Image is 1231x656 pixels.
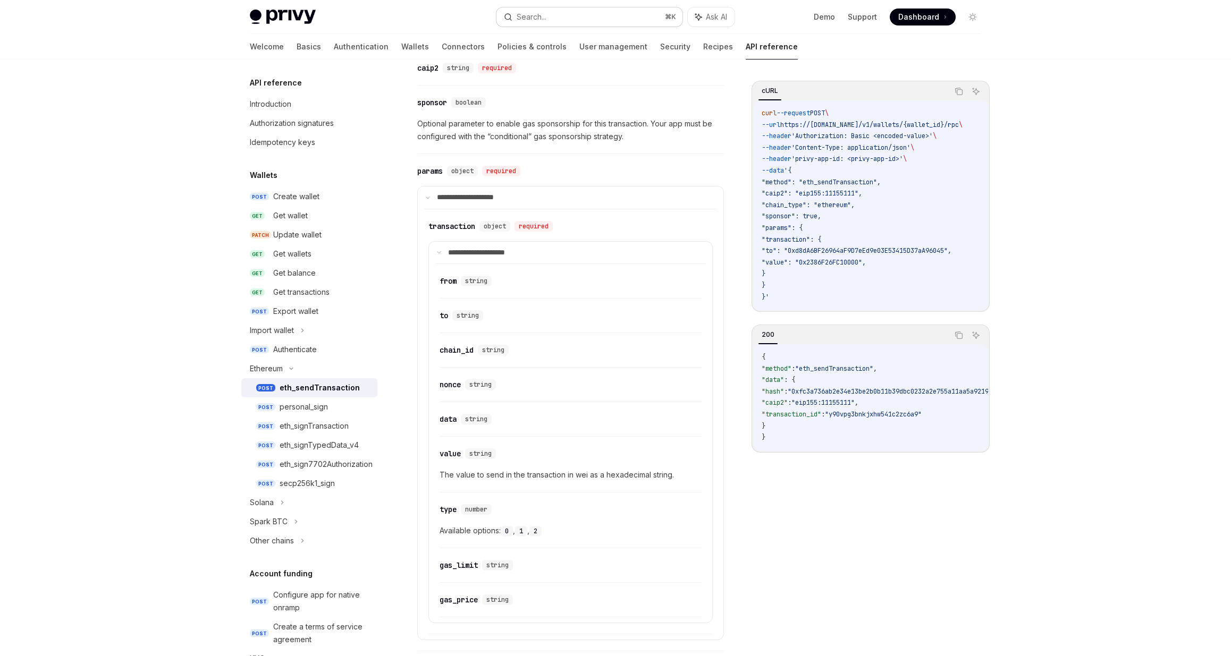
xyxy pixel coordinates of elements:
button: Copy the contents from the code block [952,84,966,98]
div: from [440,276,457,286]
span: Dashboard [898,12,939,22]
span: POST [256,441,275,449]
a: GETGet transactions [241,283,377,302]
span: Ask AI [706,12,727,22]
span: number [465,505,487,514]
div: gas_limit [440,560,478,570]
span: "0xfc3a736ab2e34e13be2b0b11b39dbc0232a2e755a11aa5a9219890d3b2c6c7d8" [788,387,1041,396]
div: eth_sendTransaction [280,381,360,394]
div: caip2 [417,63,439,73]
span: } [762,433,765,441]
code: 1 [515,526,527,536]
span: boolean [456,98,482,107]
span: string [469,449,492,458]
a: Authentication [334,34,389,59]
span: \ [959,121,963,129]
div: type [440,504,457,515]
span: --header [762,143,791,152]
div: Solana [250,496,274,509]
a: Recipes [703,34,733,59]
span: POST [256,403,275,411]
span: string [486,595,509,604]
div: Create wallet [273,190,319,203]
button: Toggle dark mode [964,8,981,25]
a: Basics [297,34,321,59]
span: Optional parameter to enable gas sponsorship for this transaction. Your app must be configured wi... [417,117,724,143]
a: Support [848,12,877,22]
div: Introduction [250,98,291,110]
a: POSTsecp256k1_sign [241,474,377,493]
button: Ask AI [969,84,983,98]
div: eth_signTypedData_v4 [280,439,359,451]
div: eth_sign7702Authorization [280,458,373,471]
a: POSTeth_signTransaction [241,416,377,436]
a: POSTConfigure app for native onramp [241,585,377,617]
span: "sponsor": true, [762,212,821,220]
div: nonce [440,379,461,390]
span: "eth_sendTransaction" [795,364,873,373]
a: GETGet balance [241,263,377,283]
div: required [478,63,516,73]
div: gas_price [440,594,478,605]
span: \ [933,132,937,140]
a: POSTExport wallet [241,302,377,321]
div: cURL [758,84,781,97]
span: --header [762,132,791,140]
span: --header [762,155,791,163]
a: PATCHUpdate wallet [241,225,377,244]
span: POST [256,480,275,488]
span: POST [256,384,275,392]
span: "data" [762,376,784,384]
span: POST [256,422,275,430]
span: } [762,269,765,278]
span: : [788,398,791,407]
a: API reference [746,34,798,59]
img: light logo [250,10,316,24]
span: \ [903,155,907,163]
span: The value to send in the transaction in wei as a hexadecimal string. [440,468,702,481]
div: params [417,166,443,176]
div: Spark BTC [250,515,288,528]
span: "caip2" [762,398,788,407]
span: string [447,64,469,72]
span: POST [250,598,269,606]
div: required [482,166,520,176]
div: Authenticate [273,343,317,356]
div: required [515,221,553,232]
span: string [465,415,487,423]
a: Introduction [241,95,377,114]
span: PATCH [250,231,271,239]
span: --request [777,109,810,117]
span: POST [810,109,825,117]
div: Authorization signatures [250,117,334,130]
span: : [821,410,825,419]
a: POSTCreate wallet [241,187,377,206]
div: Get wallets [273,248,311,260]
a: GETGet wallet [241,206,377,225]
div: Ethereum [250,362,283,375]
span: { [762,353,765,361]
a: Security [660,34,690,59]
h5: API reference [250,76,302,89]
a: POSTeth_sendTransaction [241,378,377,397]
span: POST [256,461,275,468]
div: Configure app for native onramp [273,589,371,614]
div: Import wallet [250,324,294,337]
div: Idempotency keys [250,136,315,149]
span: Available options: , , [440,524,702,537]
div: eth_signTransaction [280,420,349,432]
span: string [486,561,509,569]
span: string [465,277,487,285]
span: : { [784,376,795,384]
span: '{ [784,166,791,175]
a: Dashboard [890,8,956,25]
a: POSTeth_sign7702Authorization [241,455,377,474]
h5: Wallets [250,169,277,182]
span: curl [762,109,777,117]
span: "eip155:11155111" [791,398,855,407]
span: , [873,364,877,373]
span: "method": "eth_sendTransaction", [762,178,881,186]
a: POSTAuthenticate [241,340,377,359]
span: }' [762,293,769,301]
span: --data [762,166,784,175]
